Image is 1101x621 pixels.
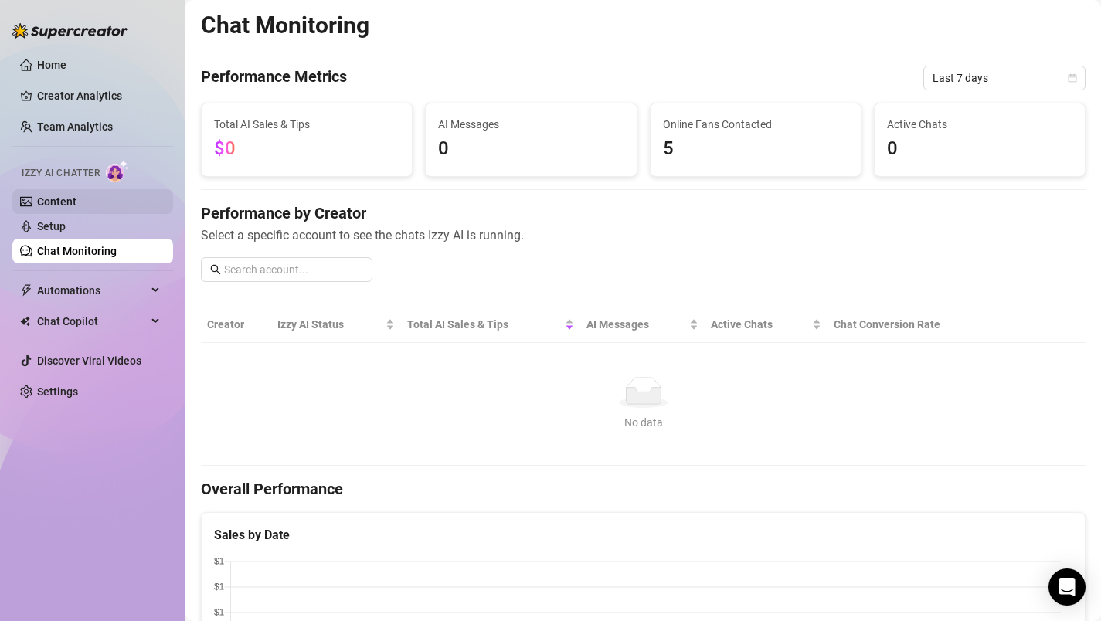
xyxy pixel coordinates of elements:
span: Last 7 days [933,66,1076,90]
a: Chat Monitoring [37,245,117,257]
div: No data [213,414,1073,431]
th: Active Chats [705,307,827,343]
span: AI Messages [586,316,686,333]
input: Search account... [224,261,363,278]
span: Active Chats [711,316,809,333]
span: Select a specific account to see the chats Izzy AI is running. [201,226,1086,245]
h4: Overall Performance [201,478,1086,500]
img: logo-BBDzfeDw.svg [12,23,128,39]
span: 0 [438,134,624,164]
img: AI Chatter [106,160,130,182]
span: Automations [37,278,147,303]
span: AI Messages [438,116,624,133]
div: Open Intercom Messenger [1048,568,1086,606]
div: Sales by Date [214,525,1072,545]
span: Total AI Sales & Tips [214,116,399,133]
span: 0 [887,134,1072,164]
span: calendar [1068,73,1077,83]
a: Team Analytics [37,120,113,133]
span: Izzy AI Status [277,316,382,333]
a: Home [37,59,66,71]
th: AI Messages [580,307,705,343]
span: Online Fans Contacted [663,116,848,133]
span: Active Chats [887,116,1072,133]
img: Chat Copilot [20,316,30,327]
th: Izzy AI Status [271,307,401,343]
th: Total AI Sales & Tips [401,307,580,343]
span: Izzy AI Chatter [22,166,100,181]
h4: Performance Metrics [201,66,347,90]
span: thunderbolt [20,284,32,297]
a: Setup [37,220,66,232]
span: Chat Copilot [37,309,147,334]
span: $0 [214,137,236,159]
a: Creator Analytics [37,83,161,108]
h2: Chat Monitoring [201,11,369,40]
th: Chat Conversion Rate [827,307,997,343]
span: 5 [663,134,848,164]
a: Content [37,195,76,208]
span: search [210,264,221,275]
a: Settings [37,385,78,398]
span: Total AI Sales & Tips [407,316,562,333]
a: Discover Viral Videos [37,355,141,367]
th: Creator [201,307,271,343]
h4: Performance by Creator [201,202,1086,224]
